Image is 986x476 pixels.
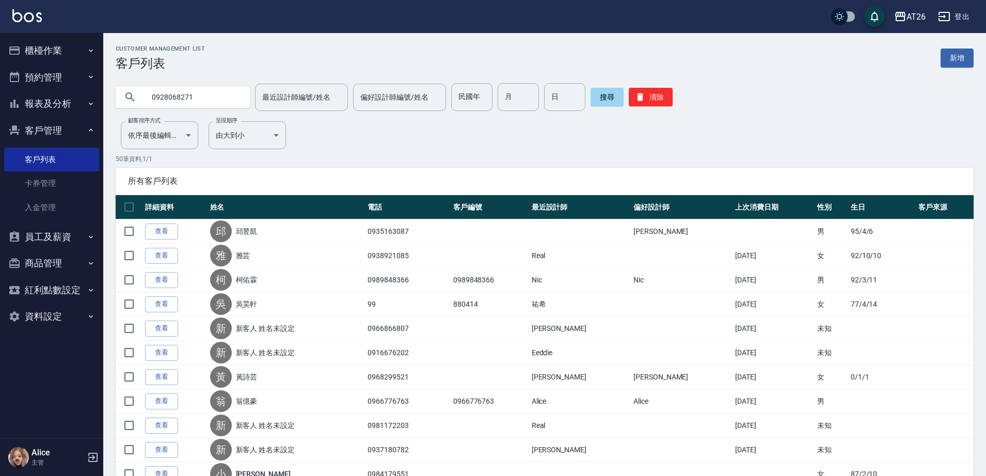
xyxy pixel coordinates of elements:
button: AT26 [890,6,930,27]
button: 搜尋 [591,88,624,106]
td: 女 [815,244,848,268]
a: 新客人 姓名未設定 [236,445,295,455]
p: 主管 [31,458,84,467]
td: [DATE] [733,365,815,389]
td: 未知 [815,438,848,462]
th: 電話 [365,195,450,219]
td: 祐希 [529,292,631,316]
div: 新 [210,415,232,436]
h2: Customer Management List [116,45,205,52]
button: 紅利點數設定 [4,277,99,304]
a: 查看 [145,224,178,240]
td: 女 [815,365,848,389]
td: 77/4/14 [848,292,916,316]
div: 翁 [210,390,232,412]
a: 查看 [145,248,178,264]
td: 0968299521 [365,365,450,389]
div: 吳 [210,293,232,315]
td: 0981172203 [365,414,450,438]
button: 報表及分析 [4,90,99,117]
button: 櫃檯作業 [4,37,99,64]
td: 92/10/10 [848,244,916,268]
a: 查看 [145,369,178,385]
a: 邱昱凱 [236,226,258,236]
button: 客戶管理 [4,117,99,144]
td: 男 [815,268,848,292]
td: [DATE] [733,244,815,268]
div: 黃 [210,366,232,388]
h3: 客戶列表 [116,56,205,71]
th: 最近設計師 [529,195,631,219]
td: 未知 [815,316,848,341]
td: 0966776763 [451,389,529,414]
p: 50 筆資料, 1 / 1 [116,154,974,164]
a: 新增 [941,49,974,68]
a: 查看 [145,393,178,409]
td: Real [529,244,631,268]
td: 0937180782 [365,438,450,462]
td: 0966866807 [365,316,450,341]
td: [DATE] [733,316,815,341]
button: 員工及薪資 [4,224,99,250]
label: 呈現順序 [216,117,237,124]
td: Nic [529,268,631,292]
th: 客戶來源 [916,195,974,219]
button: 資料設定 [4,303,99,330]
td: 未知 [815,414,848,438]
td: [DATE] [733,268,815,292]
td: [DATE] [733,414,815,438]
a: 雅芸 [236,250,250,261]
td: 92/3/11 [848,268,916,292]
div: 邱 [210,220,232,242]
td: 95/4/6 [848,219,916,244]
div: 雅 [210,245,232,266]
th: 上次消費日期 [733,195,815,219]
div: 依序最後編輯時間 [121,121,198,149]
img: Person [8,447,29,468]
td: [DATE] [733,438,815,462]
a: 查看 [145,272,178,288]
td: 880414 [451,292,529,316]
td: Nic [631,268,733,292]
th: 姓名 [208,195,365,219]
td: 0935163087 [365,219,450,244]
td: Real [529,414,631,438]
td: 0/1/1 [848,365,916,389]
td: [DATE] [733,292,815,316]
div: AT26 [907,10,926,23]
button: 登出 [934,7,974,26]
div: 新 [210,318,232,339]
div: 新 [210,342,232,363]
a: 客戶列表 [4,148,99,171]
a: 查看 [145,418,178,434]
td: [PERSON_NAME] [631,365,733,389]
td: 男 [815,219,848,244]
a: 柯佑霖 [236,275,258,285]
td: [PERSON_NAME] [529,438,631,462]
td: 男 [815,389,848,414]
td: 未知 [815,341,848,365]
div: 柯 [210,269,232,291]
td: [PERSON_NAME] [529,316,631,341]
td: Eeddie [529,341,631,365]
span: 所有客戶列表 [128,176,961,186]
td: [PERSON_NAME] [529,365,631,389]
a: 吳昊軒 [236,299,258,309]
th: 詳細資料 [142,195,208,219]
h5: Alice [31,448,84,458]
a: 查看 [145,345,178,361]
td: 女 [815,292,848,316]
td: [DATE] [733,341,815,365]
a: 新客人 姓名未設定 [236,420,295,431]
a: 查看 [145,442,178,458]
td: 99 [365,292,450,316]
div: 由大到小 [209,121,286,149]
button: save [864,6,885,27]
label: 顧客排序方式 [128,117,161,124]
td: [PERSON_NAME] [631,219,733,244]
td: 0989848366 [365,268,450,292]
th: 客戶編號 [451,195,529,219]
td: Alice [631,389,733,414]
td: 0938921085 [365,244,450,268]
a: 黃詩芸 [236,372,258,382]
